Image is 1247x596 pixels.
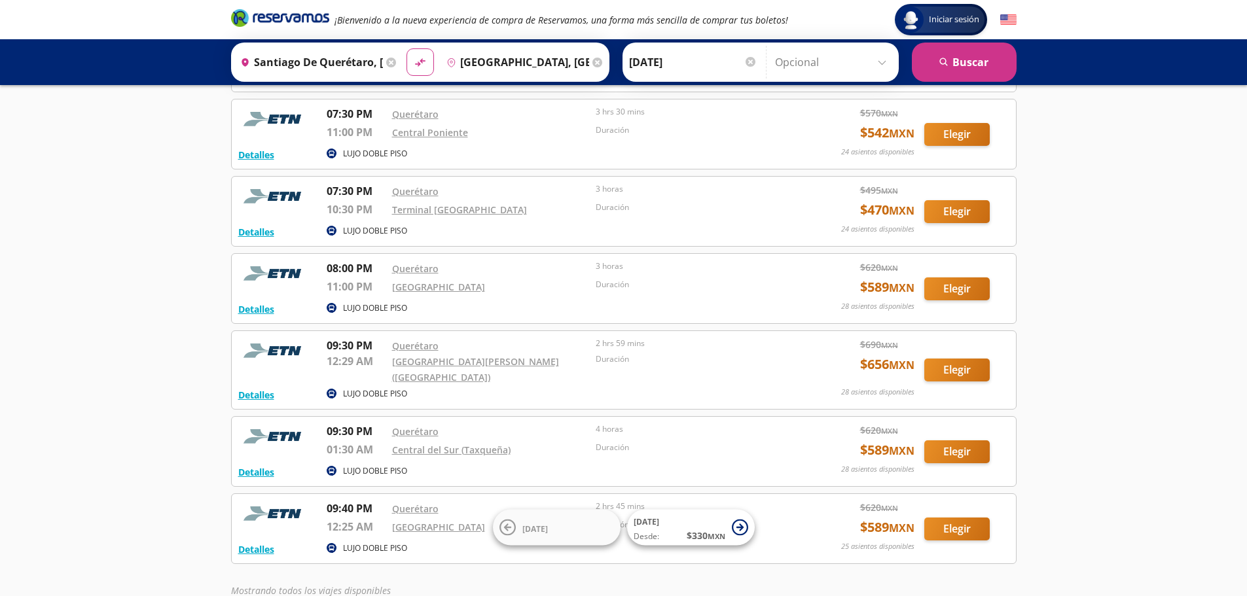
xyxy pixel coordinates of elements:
input: Elegir Fecha [629,46,757,79]
button: Elegir [924,277,990,300]
button: Elegir [924,359,990,381]
p: LUJO DOBLE PISO [343,302,407,314]
img: RESERVAMOS [238,500,310,527]
img: RESERVAMOS [238,106,310,132]
p: 3 hrs 30 mins [596,106,793,118]
button: Elegir [924,123,990,146]
img: RESERVAMOS [238,423,310,449]
button: Detalles [238,148,274,162]
span: $ 495 [860,183,898,197]
p: 01:30 AM [327,442,386,457]
a: Querétaro [392,502,439,515]
a: [GEOGRAPHIC_DATA] [392,281,485,293]
a: Querétaro [392,108,439,120]
a: Querétaro [392,185,439,198]
small: MXN [889,444,914,458]
p: 11:00 PM [327,279,386,294]
small: MXN [889,358,914,372]
button: Detalles [238,388,274,402]
span: $ 589 [860,277,914,297]
a: Terminal [GEOGRAPHIC_DATA] [392,203,527,216]
span: $ 620 [860,500,898,514]
p: 28 asientos disponibles [841,387,914,398]
p: 08:00 PM [327,260,386,276]
small: MXN [889,281,914,295]
input: Buscar Destino [441,46,589,79]
p: LUJO DOBLE PISO [343,388,407,400]
small: MXN [881,186,898,196]
button: [DATE] [493,510,621,546]
p: Duración [596,279,793,290]
button: [DATE]Desde:$330MXN [627,510,755,546]
p: 07:30 PM [327,106,386,122]
p: 3 horas [596,183,793,195]
button: Detalles [238,302,274,316]
p: 28 asientos disponibles [841,464,914,475]
img: RESERVAMOS [238,260,310,287]
span: $ 542 [860,123,914,143]
p: 09:30 PM [327,338,386,353]
span: $ 656 [860,355,914,374]
small: MXN [881,263,898,273]
span: [DATE] [634,516,659,527]
small: MXN [708,531,725,541]
p: 24 asientos disponibles [841,224,914,235]
button: English [1000,12,1017,28]
input: Buscar Origen [235,46,383,79]
p: LUJO DOBLE PISO [343,465,407,477]
span: $ 690 [860,338,898,351]
img: RESERVAMOS [238,183,310,209]
small: MXN [889,203,914,218]
p: 28 asientos disponibles [841,301,914,312]
p: Duración [596,124,793,136]
small: MXN [881,503,898,513]
p: 09:40 PM [327,500,386,516]
button: Elegir [924,517,990,540]
small: MXN [889,521,914,535]
p: 24 asientos disponibles [841,147,914,158]
p: Duración [596,202,793,213]
span: $ 589 [860,517,914,537]
button: Buscar [912,43,1017,82]
span: $ 620 [860,423,898,437]
p: LUJO DOBLE PISO [343,542,407,554]
p: 07:30 PM [327,183,386,199]
span: $ 470 [860,200,914,220]
span: $ 589 [860,440,914,460]
span: $ 620 [860,260,898,274]
span: $ 570 [860,106,898,120]
a: Querétaro [392,425,439,438]
button: Detalles [238,542,274,556]
p: 12:29 AM [327,353,386,369]
a: Querétaro [392,262,439,275]
p: LUJO DOBLE PISO [343,148,407,160]
span: [DATE] [522,523,548,534]
p: 12:25 AM [327,519,386,535]
p: 09:30 PM [327,423,386,439]
a: Brand Logo [231,8,329,31]
p: 10:30 PM [327,202,386,217]
button: Elegir [924,200,990,223]
a: [GEOGRAPHIC_DATA] [392,521,485,533]
button: Elegir [924,440,990,463]
p: LUJO DOBLE PISO [343,225,407,237]
a: [GEOGRAPHIC_DATA][PERSON_NAME] ([GEOGRAPHIC_DATA]) [392,355,559,383]
span: Desde: [634,531,659,542]
p: Duración [596,353,793,365]
p: 25 asientos disponibles [841,541,914,552]
button: Detalles [238,465,274,479]
span: Iniciar sesión [924,13,985,26]
p: 2 hrs 59 mins [596,338,793,349]
a: Querétaro [392,340,439,352]
small: MXN [881,109,898,118]
small: MXN [889,126,914,141]
small: MXN [881,340,898,350]
p: 11:00 PM [327,124,386,140]
p: Duración [596,442,793,453]
span: $ 330 [687,529,725,542]
em: ¡Bienvenido a la nueva experiencia de compra de Reservamos, una forma más sencilla de comprar tus... [334,14,788,26]
a: Central Poniente [392,126,468,139]
a: Central del Sur (Taxqueña) [392,444,511,456]
p: 4 horas [596,423,793,435]
p: 2 hrs 45 mins [596,500,793,512]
